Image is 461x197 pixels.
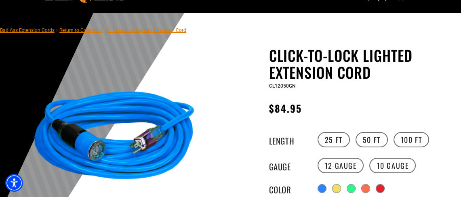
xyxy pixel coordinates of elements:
legend: Gauge [269,160,309,171]
span: Click-to-Lock Lighted Extension Cord [107,27,186,33]
label: 12 Gauge [318,158,364,173]
a: Return to Collection [59,27,102,33]
span: › [104,27,105,33]
label: 10 Gauge [369,158,416,173]
h1: Click-to-Lock Lighted Extension Cord [269,47,455,81]
label: 100 FT [394,132,429,147]
span: › [56,27,58,33]
legend: Color [269,183,309,194]
span: $84.95 [269,101,302,115]
div: Accessibility Menu [5,174,23,192]
label: 25 FT [318,132,350,147]
label: 50 FT [356,132,388,147]
span: CL12050GN [269,83,296,89]
legend: Length [269,134,309,145]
